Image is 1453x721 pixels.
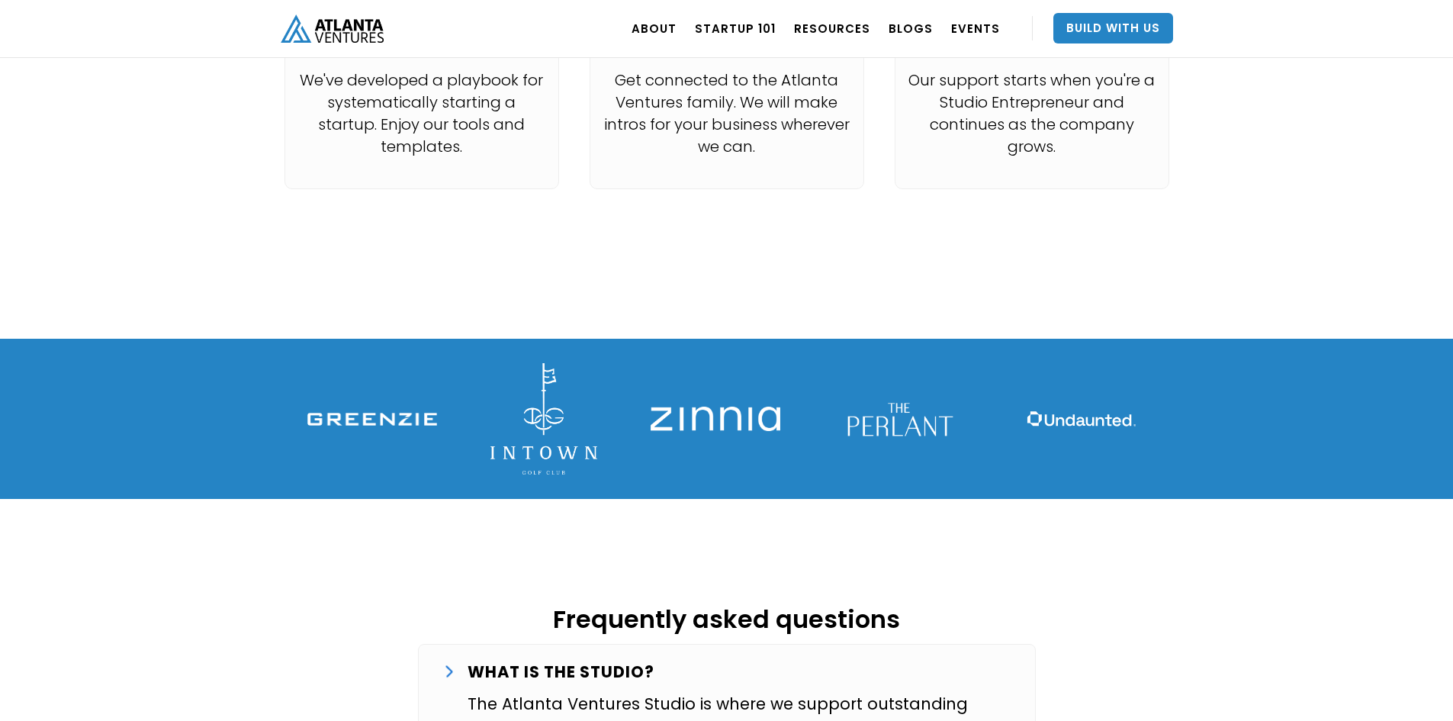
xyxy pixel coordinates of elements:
p: Our support starts when you're a Studio Entrepreneur and continues as the company grows. [907,69,1157,158]
a: Build With Us [1053,13,1173,43]
h4: CONNECTIONS [602,43,852,62]
a: EVENTS [951,7,1000,50]
a: BLOGS [889,7,933,50]
img: Undaunted logo [1017,354,1146,484]
a: RESOURCES [794,7,870,50]
p: WHAT IS THE STUDIO? [468,660,654,684]
img: arrow down [445,665,452,678]
p: We've developed a playbook for systematically starting a startup. Enjoy our tools and templates. [297,69,547,158]
a: Startup 101 [695,7,776,50]
img: The Perlant [834,354,963,484]
img: zinnia logo [651,407,780,431]
p: Get connected to the Atlanta Ventures family. We will make intros for your business wherever we can. [602,69,852,158]
a: ABOUT [632,7,677,50]
h4: CONTINUED SUPPORT [907,43,1157,62]
h4: TOOLS [297,43,547,62]
h2: Frequently asked questions [418,606,1036,632]
img: Greenzie White [307,413,437,426]
img: Intown Golf Club White [490,363,597,474]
